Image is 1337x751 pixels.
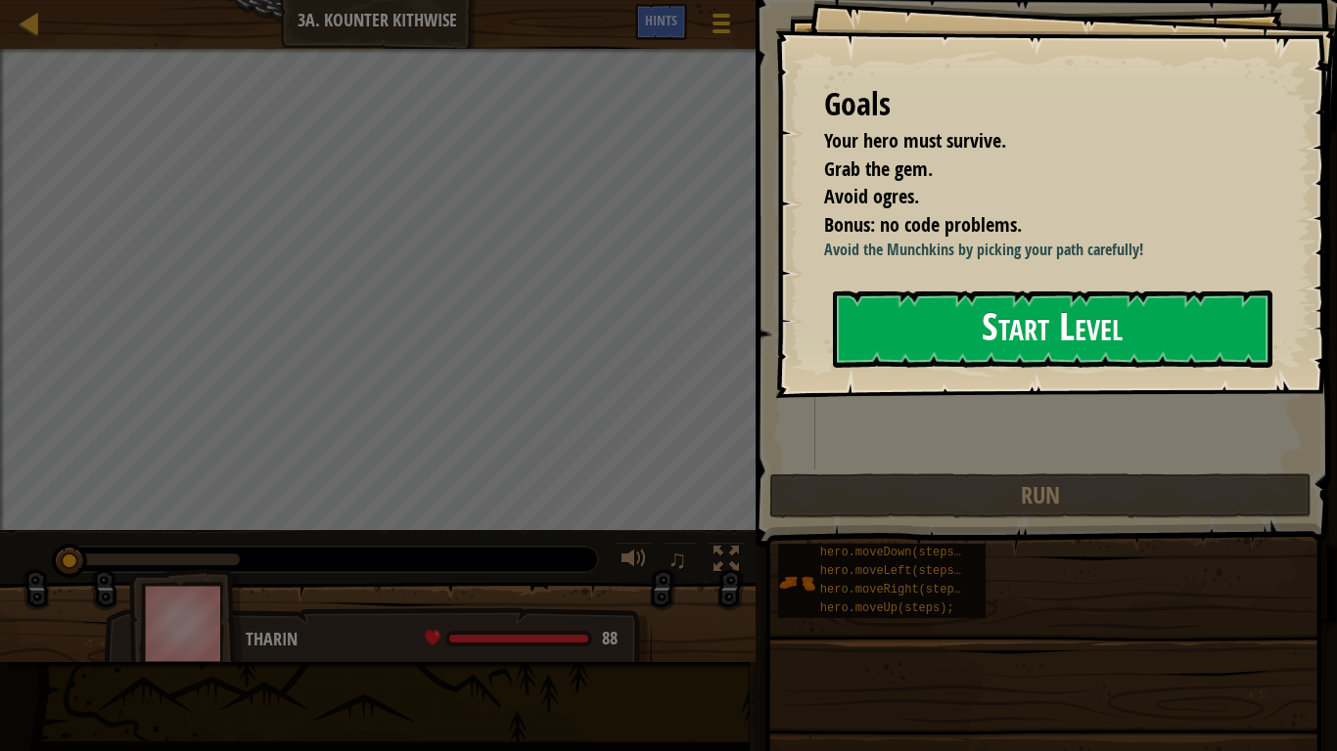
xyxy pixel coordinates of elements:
button: ♫ [664,542,697,582]
img: thang_avatar_frame.png [129,569,243,678]
p: Avoid the Munchkins by picking your path carefully! [824,239,1285,261]
span: hero.moveUp(steps); [820,601,954,615]
li: Avoid ogres. [800,183,1264,211]
span: Hints [645,11,677,29]
span: ♫ [668,545,687,574]
span: hero.moveRight(steps); [820,583,975,596]
span: Avoid ogres. [824,183,919,209]
div: Tharin [246,627,632,652]
li: Bonus: no code problems. [800,211,1264,240]
div: Goals [824,82,1268,127]
span: hero.moveDown(steps); [820,546,968,559]
span: Your hero must survive. [824,127,1006,154]
button: Show game menu [697,4,746,50]
button: Start Level [833,290,1272,368]
span: 88 [602,626,618,650]
span: hero.moveLeft(steps); [820,564,968,578]
span: Grab the gem. [824,155,933,182]
div: health: 88 / 88 [425,630,618,647]
button: Toggle fullscreen [707,542,746,582]
li: Grab the gem. [800,155,1264,184]
button: Run [769,473,1311,518]
button: Adjust volume [615,542,654,582]
span: Bonus: no code problems. [824,211,1022,238]
li: Your hero must survive. [800,127,1264,155]
img: portrait.png [778,564,815,601]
